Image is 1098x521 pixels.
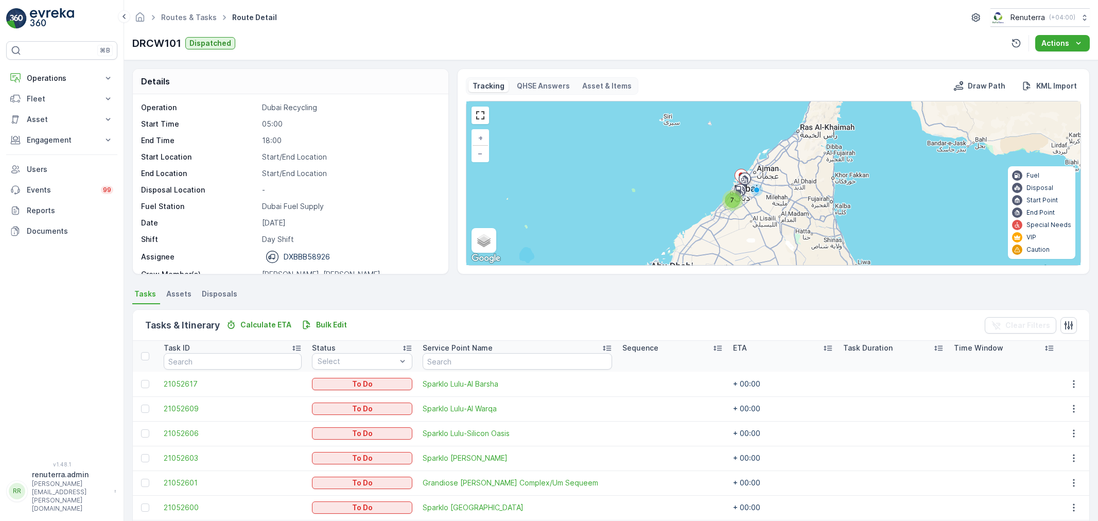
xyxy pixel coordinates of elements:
[262,234,438,245] p: Day Shift
[132,36,181,51] p: DRCW101
[352,379,373,389] p: To Do
[141,201,258,212] p: Fuel Station
[312,378,412,390] button: To Do
[316,320,347,330] p: Bulk Edit
[423,379,612,389] span: Sparklo Lulu-Al Barsha
[141,135,258,146] p: End Time
[230,12,279,23] span: Route Detail
[1049,13,1075,22] p: ( +04:00 )
[473,229,495,252] a: Layers
[30,8,74,29] img: logo_light-DOdMpM7g.png
[352,502,373,513] p: To Do
[141,168,258,179] p: End Location
[32,470,109,480] p: renuterra.admin
[312,452,412,464] button: To Do
[6,130,117,150] button: Engagement
[6,68,117,89] button: Operations
[1026,233,1036,241] p: VIP
[478,133,483,142] span: +
[164,502,302,513] a: 21052600
[1041,38,1069,48] p: Actions
[27,185,95,195] p: Events
[222,319,295,331] button: Calculate ETA
[990,8,1090,27] button: Renuterra(+04:00)
[141,479,149,487] div: Toggle Row Selected
[141,119,258,129] p: Start Time
[1026,246,1050,254] p: Caution
[141,503,149,512] div: Toggle Row Selected
[473,108,488,123] a: View Fullscreen
[141,152,258,162] p: Start Location
[473,146,488,161] a: Zoom Out
[141,234,258,245] p: Shift
[478,149,483,158] span: −
[473,130,488,146] a: Zoom In
[985,317,1056,334] button: Clear Filters
[466,101,1080,265] div: 0
[6,180,117,200] a: Events99
[352,478,373,488] p: To Do
[27,164,113,175] p: Users
[164,453,302,463] a: 21052603
[262,102,438,113] p: Dubai Recycling
[202,289,237,299] span: Disposals
[262,269,438,280] p: [PERSON_NAME], [PERSON_NAME]
[164,428,302,439] a: 21052606
[240,320,291,330] p: Calculate ETA
[352,404,373,414] p: To Do
[189,38,231,48] p: Dispatched
[990,12,1006,23] img: Screenshot_2024-07-26_at_13.33.01.png
[185,37,235,49] button: Dispatched
[423,478,612,488] a: Grandiose Shaffar Complex/Um Sequeem
[27,94,97,104] p: Fleet
[423,502,612,513] a: Sparklo Lulu-Green Community Village
[423,353,612,370] input: Search
[733,343,747,353] p: ETA
[161,13,217,22] a: Routes & Tasks
[6,461,117,467] span: v 1.48.1
[423,404,612,414] a: Sparklo Lulu-Al Warqa
[141,218,258,228] p: Date
[1018,80,1081,92] button: KML Import
[423,343,493,353] p: Service Point Name
[1036,81,1077,91] p: KML Import
[622,343,658,353] p: Sequence
[6,221,117,241] a: Documents
[312,477,412,489] button: To Do
[141,454,149,462] div: Toggle Row Selected
[134,15,146,24] a: Homepage
[141,405,149,413] div: Toggle Row Selected
[164,379,302,389] a: 21052617
[262,185,438,195] p: -
[164,404,302,414] a: 21052609
[730,196,734,204] span: 7
[728,471,839,495] td: + 00:00
[1010,12,1045,23] p: Renuterra
[843,343,893,353] p: Task Duration
[9,483,25,499] div: RR
[469,252,503,265] a: Open this area in Google Maps (opens a new window)
[166,289,191,299] span: Assets
[164,353,302,370] input: Search
[312,501,412,514] button: To Do
[141,102,258,113] p: Operation
[27,114,97,125] p: Asset
[1026,209,1055,217] p: End Point
[298,319,351,331] button: Bulk Edit
[32,480,109,513] p: [PERSON_NAME][EMAIL_ADDRESS][PERSON_NAME][DOMAIN_NAME]
[141,429,149,438] div: Toggle Row Selected
[103,186,111,194] p: 99
[6,8,27,29] img: logo
[262,119,438,129] p: 05:00
[423,453,612,463] a: Sparklo Lulu-Rashidiya
[423,453,612,463] span: Sparklo [PERSON_NAME]
[6,470,117,513] button: RRrenuterra.admin[PERSON_NAME][EMAIL_ADDRESS][PERSON_NAME][DOMAIN_NAME]
[728,396,839,421] td: + 00:00
[582,81,632,91] p: Asset & Items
